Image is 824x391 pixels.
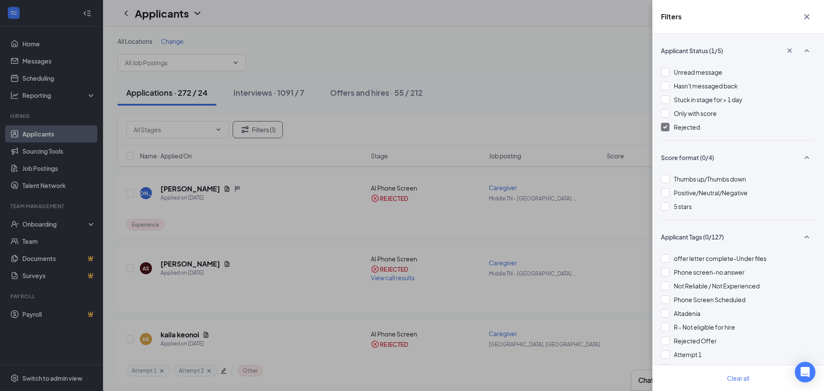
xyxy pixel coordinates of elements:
[674,268,745,276] span: Phone screen-no answer
[674,175,746,183] span: Thumbs up/Thumbs down
[661,12,682,21] h5: Filters
[674,351,702,358] span: Attempt 1
[661,46,723,55] span: Applicant Status (1/5)
[674,323,735,331] span: R - Not eligible for hire
[781,43,798,58] button: Cross
[661,153,714,162] span: Score format (0/4)
[717,370,760,387] button: Clear all
[674,309,700,317] span: Altadenia
[674,337,717,345] span: Rejected Offer
[674,96,742,103] span: Stuck in stage for > 1 day
[802,232,812,242] svg: SmallChevronUp
[674,203,692,210] span: 5 stars
[674,296,745,303] span: Phone Screen Scheduled
[674,68,722,76] span: Unread message
[802,152,812,163] svg: SmallChevronUp
[798,229,815,245] button: SmallChevronUp
[802,12,812,22] svg: Cross
[661,233,724,241] span: Applicant Tags (0/127)
[674,189,748,197] span: Positive/Neutral/Negative
[802,45,812,56] svg: SmallChevronUp
[798,42,815,59] button: SmallChevronUp
[798,149,815,166] button: SmallChevronUp
[674,82,738,90] span: Hasn't messaged back
[674,255,766,262] span: offer letter complete-Under files
[674,109,717,117] span: Only with score
[674,123,700,131] span: Rejected
[795,362,815,382] div: Open Intercom Messenger
[798,9,815,25] button: Cross
[785,46,794,55] svg: Cross
[663,125,667,129] img: checkbox
[674,282,760,290] span: Not Reliable / Not Experienced
[674,364,702,372] span: Attempt 2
